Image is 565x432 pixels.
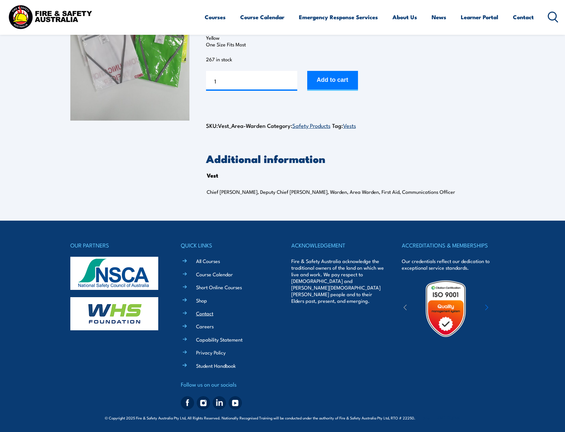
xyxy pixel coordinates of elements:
[196,297,207,304] a: Shop
[196,271,233,278] a: Course Calendar
[196,336,243,343] a: Capability Statement
[417,280,475,338] img: Untitled design (19)
[218,121,265,130] span: Vest_Area-Warden
[205,8,226,26] a: Courses
[332,121,356,130] span: Tag:
[240,8,284,26] a: Course Calendar
[196,323,214,330] a: Careers
[437,414,460,421] a: KND Digital
[181,241,274,250] h4: QUICK LINKS
[402,258,495,271] p: Our credentials reflect our dedication to exceptional service standards.
[299,8,378,26] a: Emergency Response Services
[206,71,297,91] input: Product quantity
[207,170,218,180] th: Vest
[70,257,158,290] img: nsca-logo-footer
[181,380,274,389] h4: Follow us on our socials
[205,99,496,118] iframe: Secure express checkout frame
[475,297,533,320] img: ewpa-logo
[196,284,242,291] a: Short Online Courses
[196,362,236,369] a: Student Handbook
[105,414,460,421] span: © Copyright 2025 Fire & Safety Australia Pty Ltd, All Rights Reserved. Nationally Recognised Trai...
[392,8,417,26] a: About Us
[292,121,330,129] a: Safety Products
[291,258,384,304] p: Fire & Safety Australia acknowledge the traditional owners of the land on which we live and work....
[432,8,446,26] a: News
[206,56,495,63] p: 267 in stock
[207,189,473,195] p: Chief [PERSON_NAME], Deputy Chief [PERSON_NAME], Warden, Area Warden, First Aid, Communications O...
[423,415,460,420] span: Site:
[267,121,330,130] span: Category:
[206,154,495,163] h2: Additional information
[513,8,534,26] a: Contact
[70,297,158,330] img: whs-logo-footer
[206,121,265,130] span: SKU:
[291,241,384,250] h4: ACKNOWLEDGEMENT
[196,310,213,317] a: Contact
[402,241,495,250] h4: ACCREDITATIONS & MEMBERSHIPS
[196,257,220,264] a: All Courses
[206,34,495,48] p: Yellow One Size Fits Most
[343,121,356,129] a: Vests
[461,8,498,26] a: Learner Portal
[196,349,226,356] a: Privacy Policy
[70,241,163,250] h4: OUR PARTNERS
[307,71,358,91] button: Add to cart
